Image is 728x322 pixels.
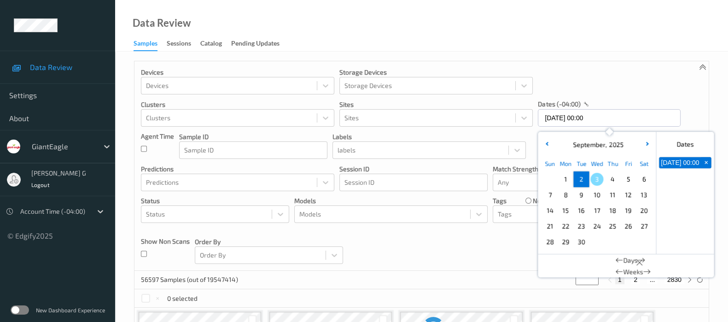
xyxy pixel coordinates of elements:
span: 20 [637,204,650,217]
div: Choose Sunday September 21 of 2025 [542,218,558,234]
div: Choose Wednesday September 10 of 2025 [589,187,605,203]
p: labels [332,132,526,141]
label: none [533,196,548,205]
div: Choose Tuesday September 09 of 2025 [573,187,589,203]
span: 21 [543,220,556,233]
div: Choose Thursday September 18 of 2025 [605,203,620,218]
span: 6 [637,173,650,186]
span: 19 [622,204,635,217]
div: Sat [636,156,652,171]
div: Choose Sunday September 28 of 2025 [542,234,558,250]
p: Agent Time [141,132,174,141]
div: Dates [656,135,714,153]
div: Choose Monday September 29 of 2025 [558,234,573,250]
div: Choose Sunday September 07 of 2025 [542,187,558,203]
div: Choose Thursday September 25 of 2025 [605,218,620,234]
span: 2 [575,173,588,186]
button: + [701,157,711,168]
span: 14 [543,204,556,217]
div: Choose Saturday September 27 of 2025 [636,218,652,234]
span: 15 [559,204,572,217]
span: 11 [606,188,619,201]
div: Choose Tuesday September 23 of 2025 [573,218,589,234]
div: Choose Thursday September 04 of 2025 [605,171,620,187]
div: Samples [134,39,157,51]
div: Choose Wednesday September 24 of 2025 [589,218,605,234]
div: Choose Monday September 22 of 2025 [558,218,573,234]
div: , [571,140,623,149]
a: Samples [134,37,167,51]
p: 56597 Samples (out of 19547414) [141,275,238,284]
button: ... [647,275,658,284]
a: Sessions [167,37,200,50]
div: Thu [605,156,620,171]
span: 29 [559,235,572,248]
span: 8 [559,188,572,201]
span: 28 [543,235,556,248]
div: Choose Monday September 01 of 2025 [558,171,573,187]
div: Choose Friday September 05 of 2025 [620,171,636,187]
div: Choose Tuesday September 16 of 2025 [573,203,589,218]
a: Catalog [200,37,231,50]
div: Fri [620,156,636,171]
span: 26 [622,220,635,233]
div: Choose Monday September 15 of 2025 [558,203,573,218]
div: Catalog [200,39,222,50]
p: Clusters [141,100,334,109]
span: 2025 [606,141,623,148]
div: Choose Tuesday September 30 of 2025 [573,234,589,250]
p: Models [294,196,488,205]
div: Data Review [133,18,191,28]
div: Tue [573,156,589,171]
button: 1 [615,275,624,284]
div: Choose Friday September 12 of 2025 [620,187,636,203]
span: 22 [559,220,572,233]
div: Choose Wednesday September 17 of 2025 [589,203,605,218]
p: dates (-04:00) [538,100,580,109]
span: 9 [575,188,588,201]
div: Pending Updates [231,39,280,50]
span: 13 [637,188,650,201]
span: 18 [606,204,619,217]
span: 25 [606,220,619,233]
span: + [701,158,711,168]
div: Choose Thursday October 02 of 2025 [605,234,620,250]
span: 1 [559,173,572,186]
span: Weeks [623,267,643,276]
p: Status [141,196,289,205]
div: Choose Saturday September 13 of 2025 [636,187,652,203]
span: 16 [575,204,588,217]
div: Choose Tuesday September 02 of 2025 [573,171,589,187]
span: 12 [622,188,635,201]
span: 23 [575,220,588,233]
p: Predictions [141,164,334,174]
span: 30 [575,235,588,248]
div: Choose Sunday September 14 of 2025 [542,203,558,218]
div: Choose Wednesday October 01 of 2025 [589,234,605,250]
button: [DATE] 00:00 [659,157,701,168]
span: 27 [637,220,650,233]
p: Show Non Scans [141,237,190,246]
div: Wed [589,156,605,171]
span: 4 [606,173,619,186]
span: 7 [543,188,556,201]
span: 24 [590,220,603,233]
div: Choose Friday September 19 of 2025 [620,203,636,218]
div: Choose Monday September 08 of 2025 [558,187,573,203]
span: 3 [590,173,603,186]
p: Session ID [339,164,488,174]
div: Choose Wednesday September 03 of 2025 [589,171,605,187]
button: 2 [631,275,640,284]
span: 5 [622,173,635,186]
div: Sun [542,156,558,171]
p: Match Strength [493,164,557,174]
div: Choose Friday October 03 of 2025 [620,234,636,250]
div: Mon [558,156,573,171]
div: Choose Sunday August 31 of 2025 [542,171,558,187]
p: Sites [339,100,533,109]
button: 2830 [664,275,684,284]
p: Storage Devices [339,68,533,77]
div: Choose Friday September 26 of 2025 [620,218,636,234]
span: 10 [590,188,603,201]
span: September [571,141,605,148]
